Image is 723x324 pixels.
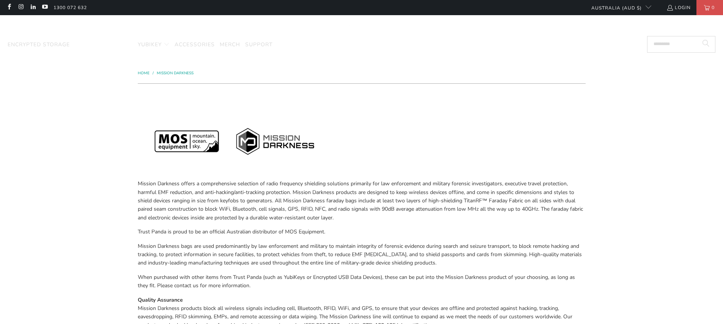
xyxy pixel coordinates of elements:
a: Mission Darkness [157,70,194,76]
a: Merch [220,36,240,54]
img: Trust Panda Australia [323,19,400,34]
a: Encrypted Storage [8,36,70,54]
span: / [153,70,154,76]
a: Login [666,3,691,12]
span: Encrypted Storage [8,41,70,48]
button: Search [696,36,715,53]
span: YubiKey [138,41,162,48]
a: 1300 072 632 [54,3,87,12]
span: Support [245,41,273,48]
a: Accessories [175,36,215,54]
a: Trust Panda Australia on LinkedIn [30,5,36,11]
span: Mission Darkness [75,41,133,48]
p: Mission Darkness offers a comprehensive selection of radio frequency shielding solutions primaril... [138,180,586,222]
a: Trust Panda Australia on YouTube [41,5,48,11]
nav: Translation missing: en.navigation.header.main_nav [8,36,273,54]
a: Home [138,70,151,76]
p: Trust Panda is proud to be an official Australian distributor of MOS Equipment. [138,228,586,236]
input: Search... [647,36,715,53]
span: radio signals with 90dB average attenuation from low MHz all the way up to 40GHz [338,205,538,213]
p: Mission Darkness bags are used predominantly by law enforcement and military to maintain integrit... [138,242,586,268]
a: Trust Panda Australia on Instagram [17,5,24,11]
span: Home [138,70,150,76]
a: Support [245,36,273,54]
span: Merch [220,41,240,48]
p: When purchased with other items from Trust Panda (such as YubiKeys or Encrypted USB Data Devices)... [138,273,586,290]
a: Trust Panda Australia on Facebook [6,5,12,11]
strong: Quality Assurance [138,296,183,304]
span: Accessories [175,41,215,48]
summary: YubiKey [138,36,170,54]
a: Mission Darkness [75,36,133,54]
